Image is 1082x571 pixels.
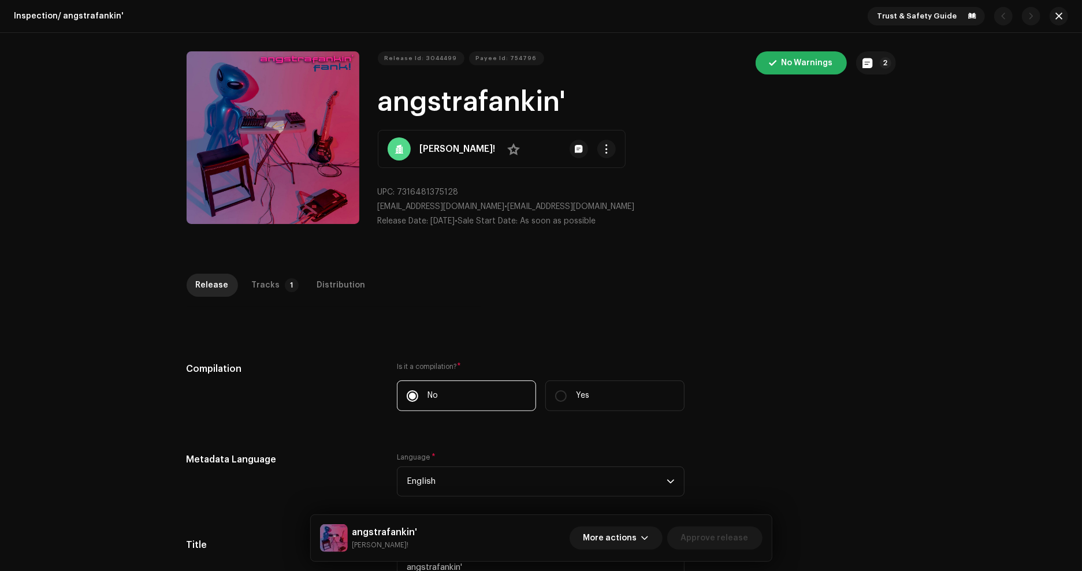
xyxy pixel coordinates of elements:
[570,527,663,550] button: More actions
[397,188,459,196] span: 7316481375128
[385,47,458,70] span: Release Id: 3044499
[320,524,348,552] img: 1ff1b90c-1c7e-461d-919b-3145c394b573
[880,57,891,69] p-badge: 2
[431,217,455,225] span: [DATE]
[378,217,458,225] span: •
[252,274,280,297] div: Tracks
[458,217,518,225] span: Sale Start Date:
[317,274,366,297] div: Distribution
[378,203,505,211] span: [EMAIL_ADDRESS][DOMAIN_NAME]
[397,453,436,462] label: Language
[397,362,685,371] label: Is it a compilation?
[420,142,496,156] strong: [PERSON_NAME]!
[285,278,299,292] p-badge: 1
[352,539,418,551] small: angstrafankin'
[378,201,896,213] p: •
[520,217,596,225] span: As soon as possible
[187,362,379,376] h5: Compilation
[378,217,429,225] span: Release Date:
[469,51,544,65] button: Payee Id: 754796
[407,467,667,496] span: English
[667,527,763,550] button: Approve release
[427,390,438,402] p: No
[187,453,379,466] h5: Metadata Language
[508,203,635,211] span: [EMAIL_ADDRESS][DOMAIN_NAME]
[352,525,418,539] h5: angstrafankin'
[667,467,675,496] div: dropdown trigger
[476,47,537,70] span: Payee Id: 754796
[856,51,896,74] button: 2
[576,390,589,402] p: Yes
[681,527,749,550] span: Approve release
[196,274,229,297] div: Release
[378,51,464,65] button: Release Id: 3044499
[378,84,896,121] h1: angstrafankin'
[583,527,637,550] span: More actions
[187,538,379,552] h5: Title
[378,188,395,196] span: UPC:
